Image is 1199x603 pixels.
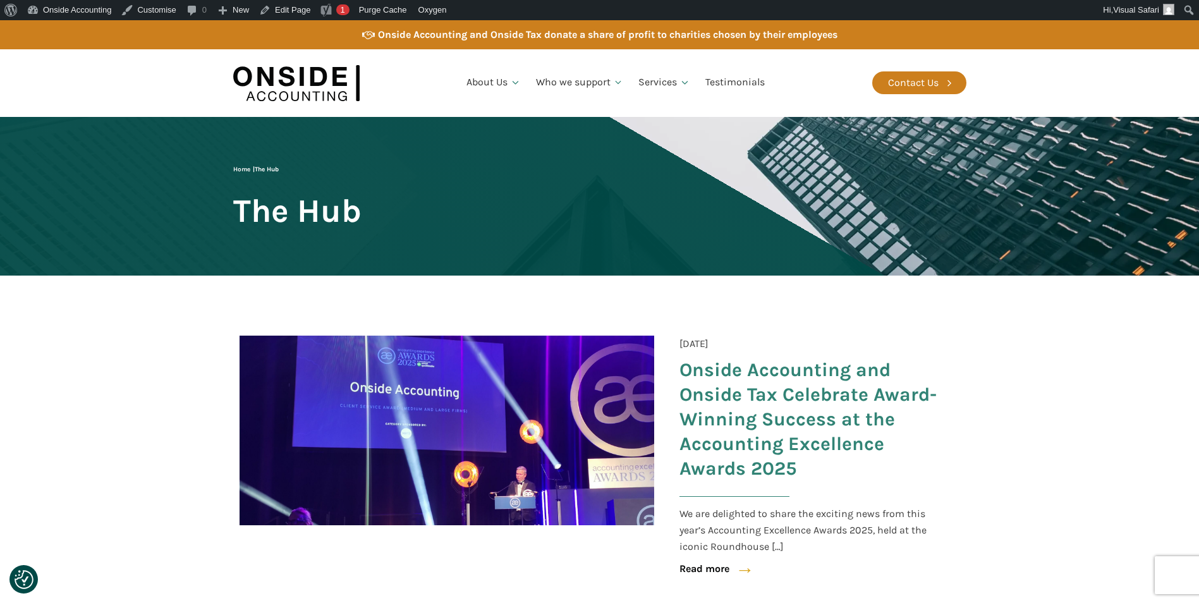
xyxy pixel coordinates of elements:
[1113,5,1159,15] span: Visual Safari
[459,61,528,104] a: About Us
[679,358,947,481] span: Onside Accounting and Onside Tax Celebrate Award-Winning Success at the Accounting Excellence Awa...
[679,364,947,512] a: Onside Accounting and Onside Tax Celebrate Award-Winning Success at the Accounting Excellence Awa...
[872,71,966,94] a: Contact Us
[15,570,33,589] img: Revisit consent button
[233,166,250,173] a: Home
[698,61,772,104] a: Testimonials
[378,27,837,43] div: Onside Accounting and Onside Tax donate a share of profit to charities chosen by their employees
[233,59,360,107] img: Onside Accounting
[15,570,33,589] button: Consent Preferences
[233,193,362,228] h1: The Hub
[528,61,631,104] a: Who we support
[679,561,729,577] a: Read more
[631,61,698,104] a: Services
[340,5,344,15] span: 1
[888,75,939,91] div: Contact Us
[679,336,709,352] span: [DATE]
[723,554,755,585] div: →
[255,166,279,173] span: The Hub
[233,166,279,173] span: |
[679,506,947,554] span: We are delighted to share the exciting news from this year’s Accounting Excellence Awards 2025, h...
